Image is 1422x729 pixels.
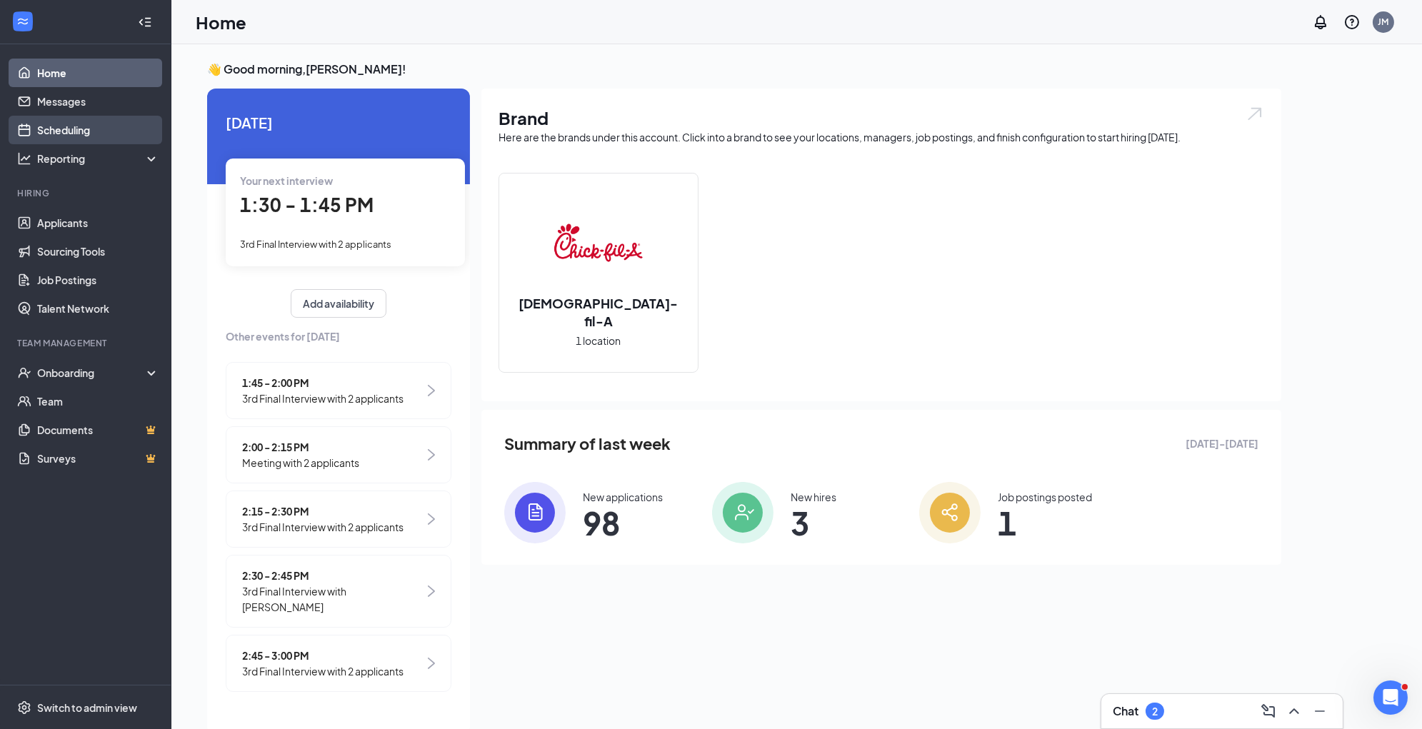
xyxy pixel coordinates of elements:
svg: WorkstreamLogo [16,14,30,29]
div: Reporting [37,151,160,166]
h2: [DEMOGRAPHIC_DATA]-fil-A [499,294,698,330]
span: 2:30 - 2:45 PM [242,568,424,583]
img: Chick-fil-A [553,197,644,288]
a: Sourcing Tools [37,237,159,266]
svg: Minimize [1311,703,1328,720]
span: 1:45 - 2:00 PM [242,375,404,391]
span: 2:45 - 3:00 PM [242,648,404,663]
a: SurveysCrown [37,444,159,473]
span: [DATE] - [DATE] [1186,436,1258,451]
div: New hires [791,490,836,504]
div: Job postings posted [998,490,1092,504]
h1: Brand [499,106,1264,130]
img: icon [504,482,566,543]
span: 3rd Final Interview with 2 applicants [242,519,404,535]
div: Hiring [17,187,156,199]
h3: Chat [1113,703,1138,719]
span: 3rd Final Interview with [PERSON_NAME] [242,583,424,615]
div: JM [1378,16,1389,28]
svg: ChevronUp [1286,703,1303,720]
a: Messages [37,87,159,116]
svg: QuestionInfo [1343,14,1361,31]
span: 1 location [576,333,621,348]
div: New applications [583,490,663,504]
span: 98 [583,510,663,536]
div: 2 [1152,705,1158,718]
svg: UserCheck [17,366,31,380]
a: Talent Network [37,294,159,323]
h3: 👋 Good morning, [PERSON_NAME] ! [207,61,1281,77]
img: icon [919,482,981,543]
h1: Home [196,10,246,34]
div: Switch to admin view [37,700,137,715]
div: Team Management [17,337,156,349]
span: 1 [998,510,1092,536]
a: Team [37,387,159,416]
iframe: Intercom live chat [1373,680,1408,715]
span: 3rd Final Interview with 2 applicants [242,391,404,406]
div: Here are the brands under this account. Click into a brand to see your locations, managers, job p... [499,130,1264,144]
a: Applicants [37,208,159,237]
span: 1:30 - 1:45 PM [240,193,374,216]
a: Home [37,59,159,87]
svg: Settings [17,700,31,715]
img: open.6027fd2a22e1237b5b06.svg [1246,106,1264,122]
svg: Collapse [138,15,152,29]
span: Meeting with 2 applicants [242,455,359,471]
svg: Analysis [17,151,31,166]
svg: ComposeMessage [1260,703,1277,720]
span: Summary of last week [504,431,671,456]
button: ComposeMessage [1257,700,1280,723]
span: [DATE] [226,111,451,134]
a: Scheduling [37,116,159,144]
a: DocumentsCrown [37,416,159,444]
img: icon [712,482,773,543]
span: 2:15 - 2:30 PM [242,503,404,519]
div: Onboarding [37,366,147,380]
span: 3 [791,510,836,536]
button: ChevronUp [1283,700,1306,723]
a: Job Postings [37,266,159,294]
button: Minimize [1308,700,1331,723]
span: 3rd Final Interview with 2 applicants [240,238,391,250]
span: Other events for [DATE] [226,328,451,344]
button: Add availability [291,289,386,318]
svg: Notifications [1312,14,1329,31]
span: 3rd Final Interview with 2 applicants [242,663,404,679]
span: 2:00 - 2:15 PM [242,439,359,455]
span: Your next interview [240,174,333,187]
